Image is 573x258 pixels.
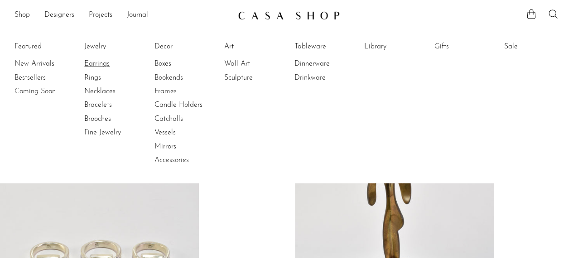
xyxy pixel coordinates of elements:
a: Dinnerware [294,59,362,69]
a: Fine Jewelry [84,128,152,138]
a: Wall Art [224,59,292,69]
a: Coming Soon [14,86,82,96]
a: Decor [154,42,222,52]
a: Projects [89,10,112,21]
a: Necklaces [84,86,152,96]
a: Accessories [154,155,222,165]
a: Art [224,42,292,52]
ul: Library [364,40,432,57]
ul: NEW HEADER MENU [14,8,231,23]
a: Drinkware [294,73,362,83]
nav: Desktop navigation [14,8,231,23]
a: Frames [154,86,222,96]
a: Brooches [84,114,152,124]
a: Tableware [294,42,362,52]
a: Sale [504,42,572,52]
a: Journal [127,10,148,21]
a: Rings [84,73,152,83]
a: Catchalls [154,114,222,124]
a: Earrings [84,59,152,69]
a: Candle Holders [154,100,222,110]
a: Bookends [154,73,222,83]
ul: Tableware [294,40,362,85]
a: Sculpture [224,73,292,83]
a: Jewelry [84,42,152,52]
a: Shop [14,10,30,21]
a: Gifts [434,42,502,52]
a: New Arrivals [14,59,82,69]
a: Library [364,42,432,52]
ul: Sale [504,40,572,57]
ul: Jewelry [84,40,152,140]
a: Bracelets [84,100,152,110]
ul: Art [224,40,292,85]
a: Designers [44,10,74,21]
a: Bestsellers [14,73,82,83]
a: Mirrors [154,142,222,152]
ul: Gifts [434,40,502,57]
a: Vessels [154,128,222,138]
a: Boxes [154,59,222,69]
ul: Decor [154,40,222,167]
ul: Featured [14,57,82,98]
